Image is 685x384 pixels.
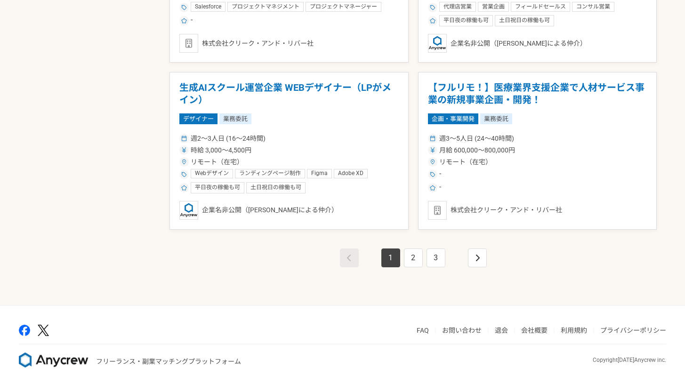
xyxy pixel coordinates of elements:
[430,147,435,153] img: ico_currency_yen-76ea2c4c.svg
[430,18,435,24] img: ico_star-c4f7eedc.svg
[593,356,666,364] p: Copyright [DATE] Anycrew inc.
[439,15,493,26] div: 平日夜の稼働も可
[340,248,359,267] a: This is the first page
[191,15,193,26] span: -
[181,172,187,177] img: ico_tag-f97210f0.svg
[439,145,515,155] span: 月給 600,000〜800,000円
[427,248,445,267] a: Page 3
[439,169,441,180] span: -
[311,170,328,177] span: Figma
[181,136,187,141] img: ico_calendar-4541a85f.svg
[521,327,548,334] a: 会社概要
[439,157,492,167] span: リモート（在宅）
[179,113,218,124] span: デザイナー
[430,136,435,141] img: ico_calendar-4541a85f.svg
[181,147,187,153] img: ico_currency_yen-76ea2c4c.svg
[428,34,447,53] img: logo_text_blue_01.png
[232,3,299,11] span: プロジェクトマネジメント
[404,248,423,267] a: Page 2
[417,327,429,334] a: FAQ
[181,18,187,24] img: ico_star-c4f7eedc.svg
[38,325,49,336] img: x-391a3a86.png
[179,34,198,53] img: default_org_logo-42cde973f59100197ec2c8e796e4974ac8490bb5b08a0eb061ff975e4574aa76.png
[430,185,435,191] img: ico_star-c4f7eedc.svg
[179,82,399,106] h1: 生成AIスクール運営企業 WEBデザイナー（LPがメイン）
[561,327,587,334] a: 利用規約
[430,172,435,177] img: ico_tag-f97210f0.svg
[428,201,447,220] img: default_org_logo-42cde973f59100197ec2c8e796e4974ac8490bb5b08a0eb061ff975e4574aa76.png
[428,34,647,53] div: 企業名非公開（[PERSON_NAME]による仲介）
[310,3,377,11] span: プロジェクトマネージャー
[480,113,512,124] span: 業務委託
[495,15,554,26] div: 土日祝日の稼働も可
[600,327,666,334] a: プライバシーポリシー
[428,113,478,124] span: 企画・事業開発
[181,159,187,165] img: ico_location_pin-352ac629.svg
[338,170,363,177] span: Adobe XD
[195,3,221,11] span: Salesforce
[430,5,435,10] img: ico_tag-f97210f0.svg
[442,327,482,334] a: お問い合わせ
[428,201,647,220] div: 株式会社クリーク・アンド・リバー社
[482,3,505,11] span: 営業企画
[191,145,251,155] span: 時給 3,000〜4,500円
[191,182,244,193] div: 平日夜の稼働も可
[428,82,647,106] h1: 【フルリモ！】医療業界支援企業で人材サービス事業の新規事業企画・開発！
[191,134,266,144] span: 週2〜3人日 (16〜24時間)
[515,3,566,11] span: フィールドセールス
[179,201,198,220] img: logo_text_blue_01.png
[239,170,301,177] span: ランディングページ制作
[19,325,30,336] img: facebook-2adfd474.png
[443,3,472,11] span: 代理店営業
[576,3,610,11] span: コンサル営業
[179,201,399,220] div: 企業名非公開（[PERSON_NAME]による仲介）
[430,159,435,165] img: ico_location_pin-352ac629.svg
[191,157,243,167] span: リモート（在宅）
[381,248,400,267] a: Page 1
[338,248,489,267] nav: pagination
[439,182,441,193] span: -
[439,134,514,144] span: 週3〜5人日 (24〜40時間)
[495,327,508,334] a: 退会
[19,352,89,368] img: 8DqYSo04kwAAAAASUVORK5CYII=
[219,113,251,124] span: 業務委託
[179,34,399,53] div: 株式会社クリーク・アンド・リバー社
[246,182,306,193] div: 土日祝日の稼働も可
[195,170,229,177] span: Webデザイン
[96,357,241,367] p: フリーランス・副業マッチングプラットフォーム
[181,5,187,10] img: ico_tag-f97210f0.svg
[181,185,187,191] img: ico_star-c4f7eedc.svg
